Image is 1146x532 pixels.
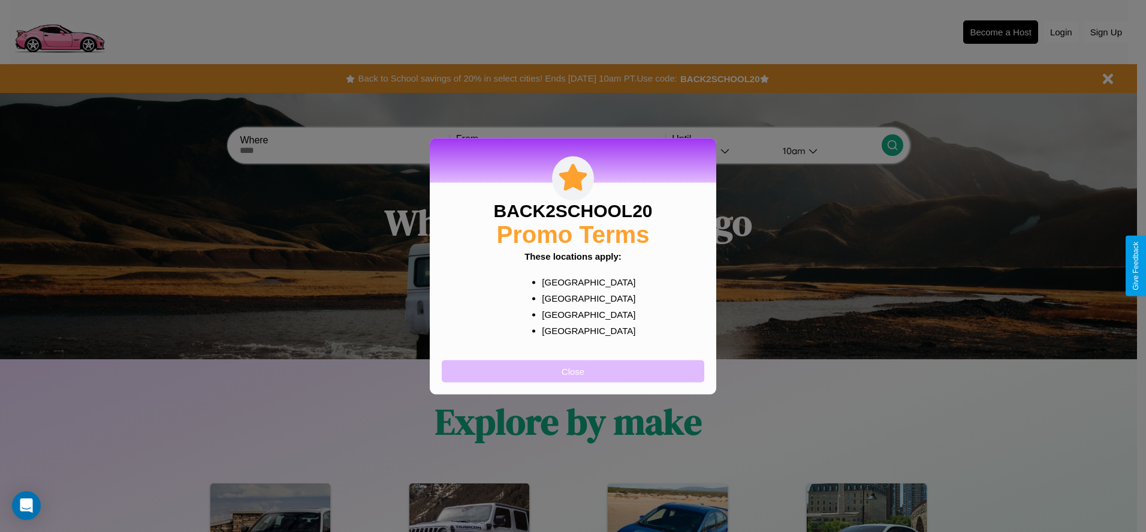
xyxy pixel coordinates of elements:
button: Close [442,360,704,382]
p: [GEOGRAPHIC_DATA] [542,322,628,338]
h2: Promo Terms [497,221,650,248]
div: Give Feedback [1132,242,1140,290]
b: These locations apply: [524,251,622,261]
p: [GEOGRAPHIC_DATA] [542,273,628,290]
h3: BACK2SCHOOL20 [493,200,652,221]
div: Open Intercom Messenger [12,491,41,520]
p: [GEOGRAPHIC_DATA] [542,290,628,306]
p: [GEOGRAPHIC_DATA] [542,306,628,322]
